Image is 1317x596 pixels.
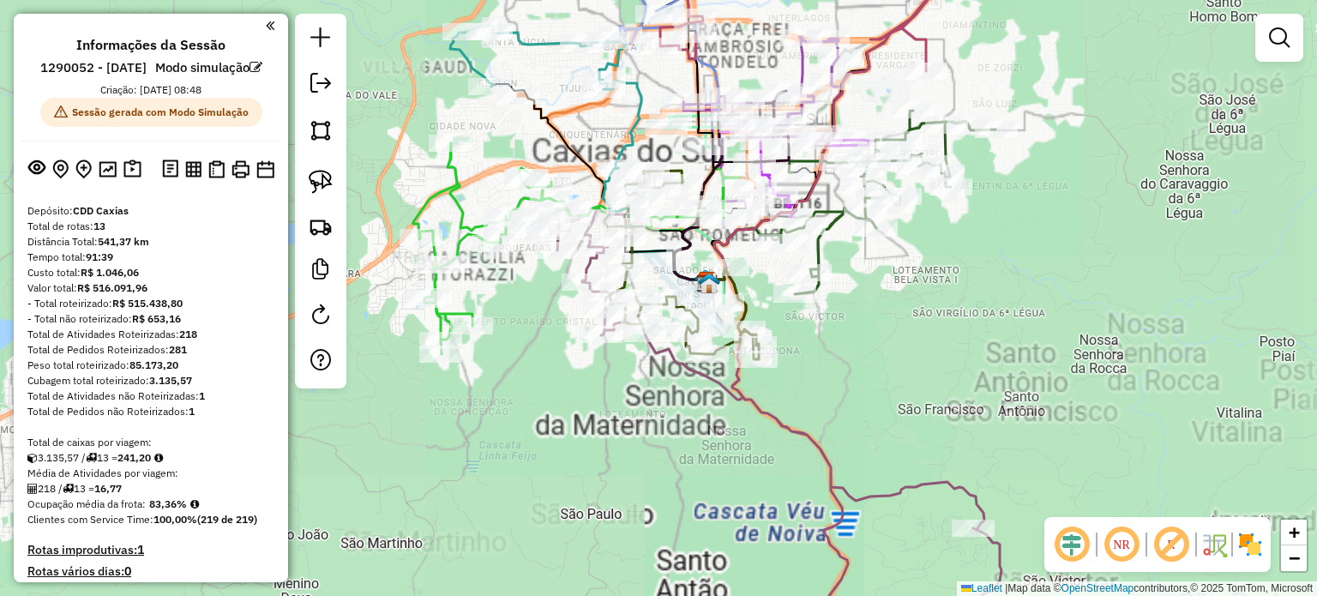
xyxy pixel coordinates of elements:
[154,453,163,463] i: Meta Caixas/viagem: 211,74 Diferença: 29,46
[132,312,181,325] strong: R$ 653,16
[1289,521,1300,543] span: +
[27,435,274,450] div: Total de caixas por viagem:
[149,497,187,510] strong: 83,36%
[63,484,74,494] i: Total de rotas
[266,15,274,35] a: Clique aqui para minimizar o painel
[25,155,49,183] button: Exibir sessão original
[698,272,720,294] img: CDD Caxias
[159,156,182,183] button: Logs desbloquear sessão
[1281,520,1307,545] a: Zoom in
[199,389,205,402] strong: 1
[309,214,333,238] img: Criar rota
[304,66,338,105] a: Exportar sessão
[49,156,72,183] button: Centralizar mapa no depósito ou ponto de apoio
[250,61,262,74] em: Alterar nome da sessão
[190,499,199,509] em: Média calculada utilizando a maior ocupação (%Peso ou %Cubagem) de cada rota da sessão. Rotas cro...
[27,373,274,388] div: Cubagem total roteirizado:
[117,451,151,464] strong: 241,20
[27,388,274,404] div: Total de Atividades não Roteirizadas:
[304,21,338,59] a: Nova sessão e pesquisa
[129,358,178,371] strong: 85.173,20
[27,265,274,280] div: Custo total:
[27,543,274,557] h4: Rotas improdutivas:
[1200,531,1228,558] img: Fluxo de ruas
[40,60,147,75] h6: 1290052 - [DATE]
[27,466,274,481] div: Média de Atividades por viagem:
[81,266,139,279] strong: R$ 1.046,06
[27,481,274,497] div: 218 / 13 =
[1281,545,1307,571] a: Zoom out
[149,374,192,387] strong: 3.135,57
[1236,531,1264,558] img: Exibir/Ocultar setores
[205,157,228,182] button: Visualizar Romaneio
[189,405,195,418] strong: 1
[1151,524,1192,565] span: Exibir rótulo
[1005,582,1007,594] span: |
[153,513,197,526] strong: 100,00%
[961,582,1002,594] a: Leaflet
[169,343,187,356] strong: 281
[695,268,717,291] img: ZUMPY
[182,157,205,180] button: Visualizar relatório de Roteirização
[72,156,95,183] button: Adicionar Atividades
[86,250,113,263] strong: 91:39
[27,450,274,466] div: 3.135,57 / 13 =
[1061,582,1134,594] a: OpenStreetMap
[98,235,149,248] strong: 541,37 km
[304,252,338,291] a: Criar modelo
[309,170,333,194] img: Selecionar atividades - laço
[93,220,105,232] strong: 13
[253,157,278,182] button: Disponibilidade de veículos
[27,564,274,579] h4: Rotas vários dias:
[696,271,719,293] img: CDD Caxias
[27,342,274,358] div: Total de Pedidos Roteirizados:
[27,203,274,219] div: Depósito:
[27,513,153,526] span: Clientes com Service Time:
[77,281,147,294] strong: R$ 516.091,96
[40,98,262,127] span: Sessão gerada com Modo Simulação
[86,453,97,463] i: Total de rotas
[27,404,274,419] div: Total de Pedidos não Roteirizados:
[27,234,274,250] div: Distância Total:
[228,157,253,182] button: Imprimir Rotas
[27,497,146,510] span: Ocupação média da frota:
[1262,21,1296,55] a: Exibir filtros
[27,296,274,311] div: - Total roteirizado:
[27,327,274,342] div: Total de Atividades Roteirizadas:
[179,328,197,340] strong: 218
[120,156,145,183] button: Painel de Sugestão
[124,563,131,579] strong: 0
[137,542,144,557] strong: 1
[302,208,340,245] a: Criar rota
[93,82,208,98] div: Criação: [DATE] 08:48
[95,157,120,180] button: Otimizar todas as rotas
[112,297,183,310] strong: R$ 515.438,80
[94,482,122,495] strong: 16,77
[27,280,274,296] div: Valor total:
[1051,524,1092,565] span: Ocultar deslocamento
[957,581,1317,596] div: Map data © contributors,© 2025 TomTom, Microsoft
[304,298,338,336] a: Reroteirizar Sessão
[1289,547,1300,569] span: −
[27,219,274,234] div: Total de rotas:
[309,118,333,142] img: Selecionar atividades - polígono
[76,37,226,53] h4: Informações da Sessão
[27,358,274,373] div: Peso total roteirizado:
[155,60,262,75] h6: Modo simulação
[197,513,257,526] strong: (219 de 219)
[1101,524,1142,565] span: Ocultar NR
[27,250,274,265] div: Tempo total:
[27,453,38,463] i: Cubagem total roteirizado
[27,311,274,327] div: - Total não roteirizado:
[73,204,129,217] strong: CDD Caxias
[27,484,38,494] i: Total de Atividades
